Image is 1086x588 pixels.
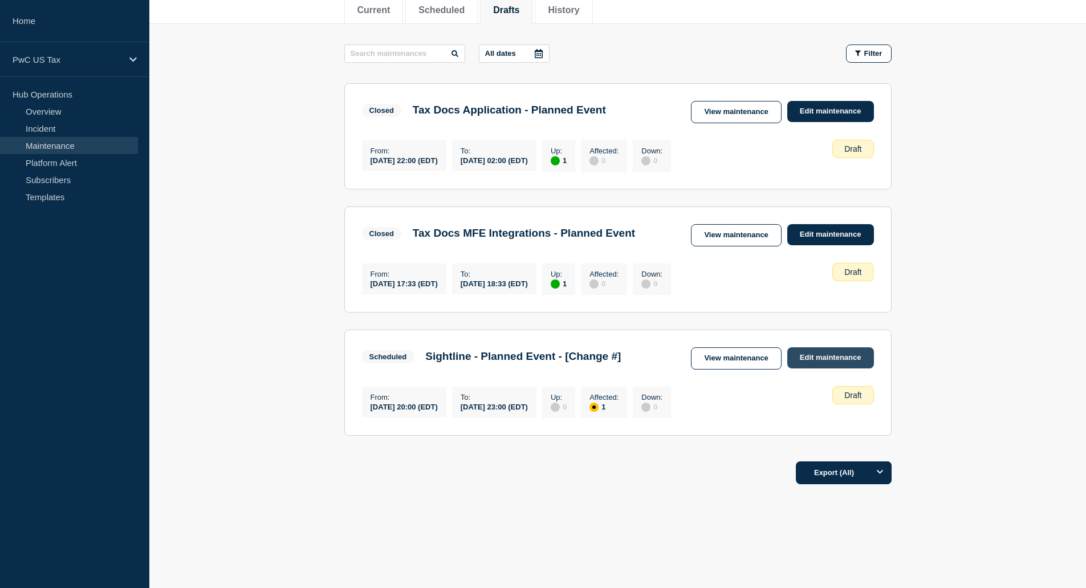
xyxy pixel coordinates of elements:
div: affected [589,403,599,412]
p: Up : [551,147,567,155]
div: disabled [589,279,599,289]
div: Draft [832,140,873,158]
div: 1 [589,402,619,412]
a: View maintenance [691,347,781,370]
div: Scheduled [369,352,407,361]
a: View maintenance [691,224,781,246]
p: Affected : [589,147,619,155]
button: History [548,5,579,15]
div: [DATE] 18:33 (EDT) [461,278,528,288]
a: View maintenance [691,101,781,123]
p: Affected : [589,270,619,278]
span: Filter [864,49,882,58]
div: disabled [641,403,650,412]
div: up [551,279,560,289]
button: Current [357,5,391,15]
a: Edit maintenance [787,347,874,368]
div: disabled [589,156,599,165]
h3: Sightline - Planned Event - [Change #] [425,350,621,363]
a: Edit maintenance [787,224,874,245]
p: From : [371,270,438,278]
p: To : [461,147,528,155]
p: To : [461,393,528,402]
input: Search maintenances [344,44,465,63]
p: Down : [641,393,662,402]
div: 0 [641,155,662,165]
p: From : [371,147,438,155]
button: Scheduled [418,5,465,15]
div: [DATE] 02:00 (EDT) [461,155,528,165]
div: 1 [551,155,567,165]
button: Options [869,461,892,484]
div: Draft [832,263,873,281]
p: All dates [485,49,516,58]
div: [DATE] 17:33 (EDT) [371,278,438,288]
button: All dates [479,44,550,63]
div: Closed [369,106,394,115]
p: From : [371,393,438,402]
button: Export (All) [796,461,892,484]
div: 0 [589,278,619,289]
div: 1 [551,278,567,289]
p: To : [461,270,528,278]
a: Edit maintenance [787,101,874,122]
div: 0 [641,278,662,289]
button: Drafts [493,5,519,15]
h3: Tax Docs MFE Integrations - Planned Event [413,227,635,240]
p: Affected : [589,393,619,402]
div: disabled [641,156,650,165]
div: up [551,156,560,165]
div: Draft [832,386,873,404]
div: 0 [589,155,619,165]
div: [DATE] 20:00 (EDT) [371,402,438,411]
div: 0 [641,402,662,412]
div: disabled [551,403,560,412]
p: Down : [641,147,662,155]
div: [DATE] 22:00 (EDT) [371,155,438,165]
h3: Tax Docs Application - Planned Event [413,104,606,116]
div: 0 [551,402,567,412]
button: Filter [846,44,892,63]
p: Up : [551,270,567,278]
p: Down : [641,270,662,278]
div: disabled [641,279,650,289]
div: Closed [369,229,394,238]
div: [DATE] 23:00 (EDT) [461,402,528,411]
p: PwC US Tax [13,55,122,64]
p: Up : [551,393,567,402]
